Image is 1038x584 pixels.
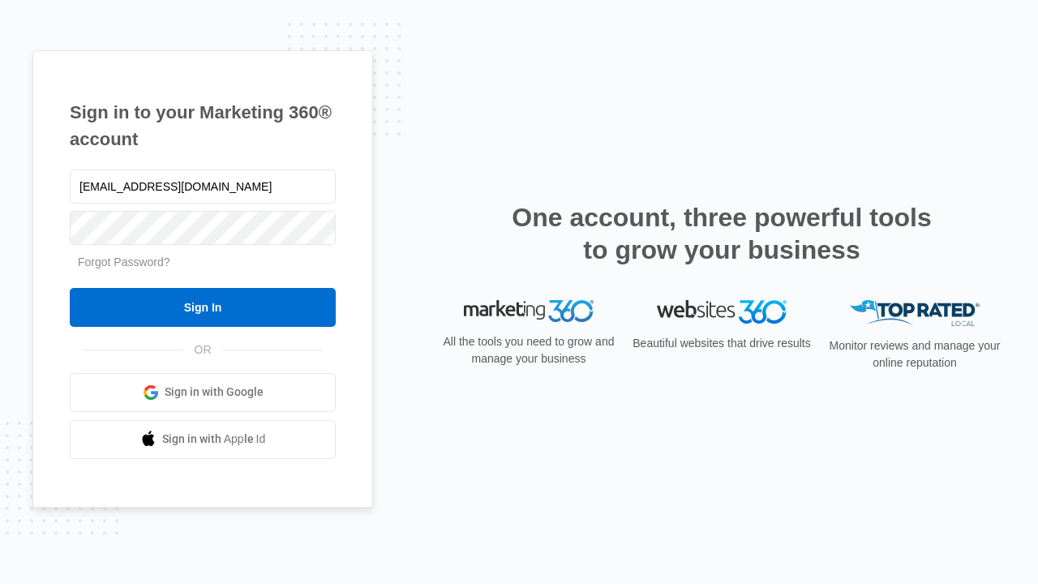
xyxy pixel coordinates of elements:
[438,333,620,367] p: All the tools you need to grow and manage your business
[464,300,594,323] img: Marketing 360
[657,300,787,324] img: Websites 360
[162,431,266,448] span: Sign in with Apple Id
[70,99,336,152] h1: Sign in to your Marketing 360® account
[165,384,264,401] span: Sign in with Google
[70,373,336,412] a: Sign in with Google
[183,341,223,359] span: OR
[70,420,336,459] a: Sign in with Apple Id
[70,170,336,204] input: Email
[70,288,336,327] input: Sign In
[824,337,1006,371] p: Monitor reviews and manage your online reputation
[507,201,937,266] h2: One account, three powerful tools to grow your business
[631,335,813,352] p: Beautiful websites that drive results
[850,300,980,327] img: Top Rated Local
[78,255,170,268] a: Forgot Password?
